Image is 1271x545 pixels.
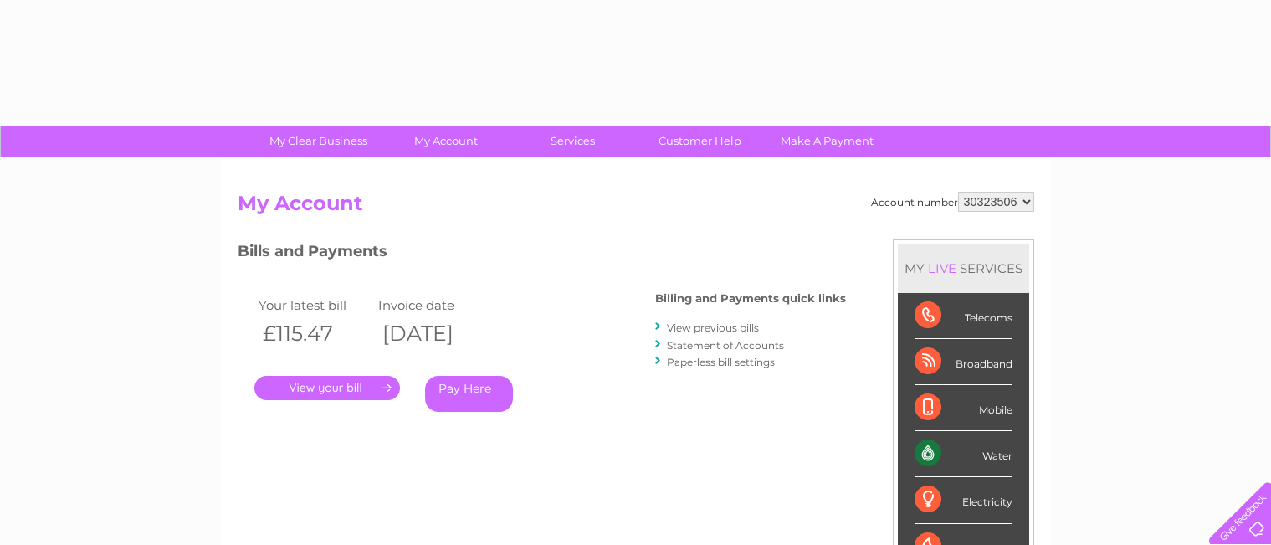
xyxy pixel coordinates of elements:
a: Paperless bill settings [667,356,775,368]
div: LIVE [925,260,960,276]
th: [DATE] [374,316,495,351]
div: Water [915,431,1012,477]
a: Make A Payment [758,126,896,157]
div: Telecoms [915,293,1012,339]
h4: Billing and Payments quick links [655,292,846,305]
h3: Bills and Payments [238,239,846,269]
div: MY SERVICES [898,244,1029,292]
h2: My Account [238,192,1034,224]
a: My Clear Business [249,126,387,157]
div: Account number [871,192,1034,212]
div: Mobile [915,385,1012,431]
td: Your latest bill [254,294,375,316]
div: Broadband [915,339,1012,385]
th: £115.47 [254,316,375,351]
td: Invoice date [374,294,495,316]
a: Pay Here [425,376,513,412]
a: Customer Help [631,126,769,157]
a: My Account [377,126,515,157]
a: Statement of Accounts [667,339,784,352]
div: Electricity [915,477,1012,523]
a: View previous bills [667,321,759,334]
a: Services [504,126,642,157]
a: . [254,376,400,400]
